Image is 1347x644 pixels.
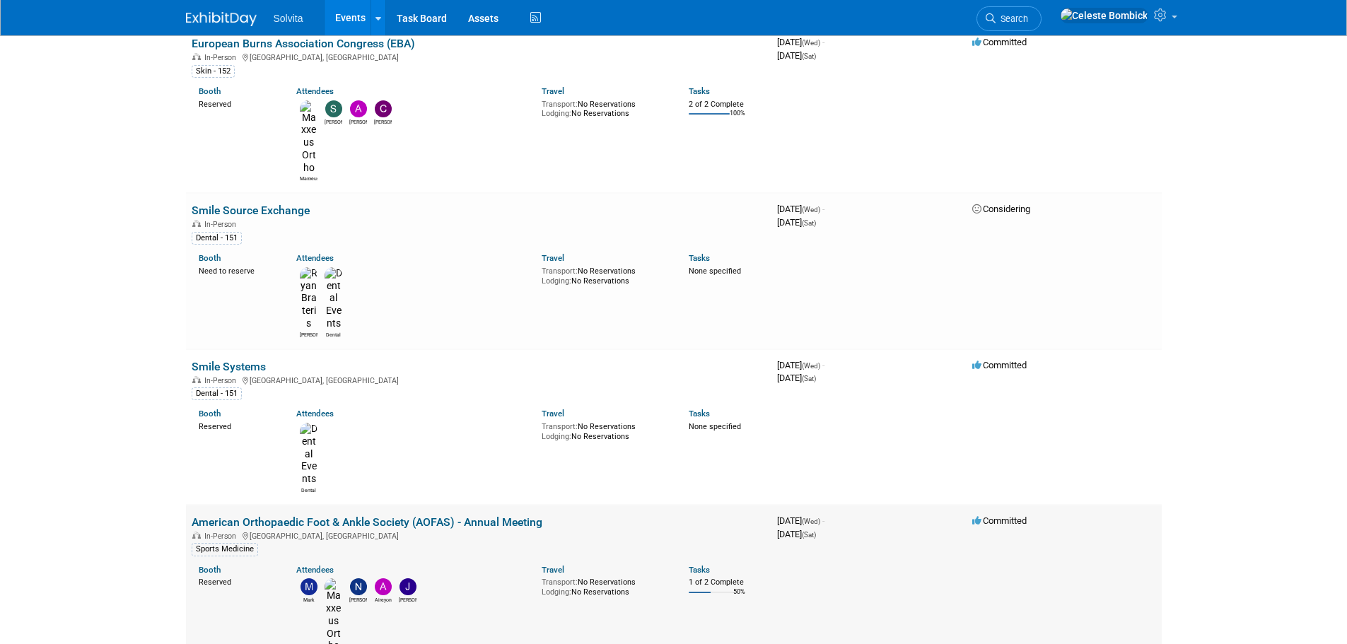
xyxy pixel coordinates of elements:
a: Booth [199,253,221,263]
a: Tasks [689,565,710,575]
img: In-Person Event [192,532,201,539]
div: Sharon Smith [325,117,342,126]
div: [GEOGRAPHIC_DATA], [GEOGRAPHIC_DATA] [192,374,766,385]
div: Reserved [199,575,276,587]
a: Attendees [296,253,334,263]
img: Jeremy Wofford [400,578,416,595]
img: Celeste Bombick [1060,8,1148,23]
div: 1 of 2 Complete [689,578,766,587]
span: In-Person [204,220,240,229]
span: [DATE] [777,515,824,526]
a: Attendees [296,86,334,96]
div: Andrew Keelor [349,117,367,126]
span: Search [996,13,1028,24]
img: In-Person Event [192,53,201,60]
img: Maxxeus Ortho [300,100,317,175]
div: Mark Cassani [300,595,317,604]
span: (Wed) [802,39,820,47]
div: Dental Events [300,486,317,494]
span: Transport: [542,267,578,276]
img: Aireyon Guy [375,578,392,595]
span: - [822,37,824,47]
img: Sharon Smith [325,100,342,117]
img: Dental Events [325,267,342,330]
img: ExhibitDay [186,12,257,26]
span: In-Person [204,53,240,62]
img: Dental Events [300,423,317,486]
span: [DATE] [777,204,824,214]
span: (Wed) [802,206,820,213]
a: American Orthopaedic Foot & Ankle Society (AOFAS) - Annual Meeting [192,515,542,529]
a: Tasks [689,86,710,96]
a: Booth [199,565,221,575]
div: [GEOGRAPHIC_DATA], [GEOGRAPHIC_DATA] [192,51,766,62]
div: Reserved [199,97,276,110]
span: [DATE] [777,373,816,383]
div: Dental - 151 [192,232,242,245]
div: [GEOGRAPHIC_DATA], [GEOGRAPHIC_DATA] [192,529,766,541]
span: In-Person [204,532,240,541]
span: [DATE] [777,50,816,61]
div: Skin - 152 [192,65,235,78]
div: 2 of 2 Complete [689,100,766,110]
img: Andrew Keelor [350,100,367,117]
a: European Burns Association Congress (EBA) [192,37,415,50]
a: Travel [542,253,564,263]
span: - [822,360,824,370]
span: [DATE] [777,529,816,539]
span: (Sat) [802,219,816,227]
span: Solvita [274,13,303,24]
div: Carlos Murguia [374,117,392,126]
span: Lodging: [542,109,571,118]
div: No Reservations No Reservations [542,97,667,119]
a: Smile Source Exchange [192,204,310,217]
div: Maxxeus Ortho [300,174,317,182]
span: (Wed) [802,362,820,370]
div: Aireyon Guy [374,595,392,604]
div: No Reservations No Reservations [542,264,667,286]
img: Mark Cassani [301,578,317,595]
img: Carlos Murguia [375,100,392,117]
span: - [822,515,824,526]
span: Lodging: [542,276,571,286]
span: [DATE] [777,360,824,370]
div: No Reservations No Reservations [542,419,667,441]
span: (Sat) [802,52,816,60]
div: Ryan Brateris [300,330,317,339]
span: Transport: [542,578,578,587]
img: In-Person Event [192,376,201,383]
span: Committed [972,37,1027,47]
span: (Sat) [802,375,816,382]
a: Smile Systems [192,360,266,373]
a: Tasks [689,253,710,263]
img: Nate Myer [350,578,367,595]
span: (Wed) [802,517,820,525]
td: 100% [730,110,745,129]
span: In-Person [204,376,240,385]
span: [DATE] [777,217,816,228]
img: Ryan Brateris [300,267,317,330]
a: Attendees [296,409,334,418]
a: Attendees [296,565,334,575]
a: Travel [542,409,564,418]
span: Transport: [542,422,578,431]
a: Travel [542,565,564,575]
span: Considering [972,204,1030,214]
span: (Sat) [802,531,816,539]
span: - [822,204,824,214]
span: Lodging: [542,587,571,597]
a: Search [976,6,1042,31]
div: Nate Myer [349,595,367,604]
a: Tasks [689,409,710,418]
span: Lodging: [542,432,571,441]
div: No Reservations No Reservations [542,575,667,597]
span: [DATE] [777,37,824,47]
span: Transport: [542,100,578,109]
td: 50% [733,588,745,607]
span: Committed [972,515,1027,526]
div: Sports Medicine [192,543,258,556]
a: Booth [199,409,221,418]
a: Travel [542,86,564,96]
span: None specified [689,267,741,276]
div: Dental - 151 [192,387,242,400]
